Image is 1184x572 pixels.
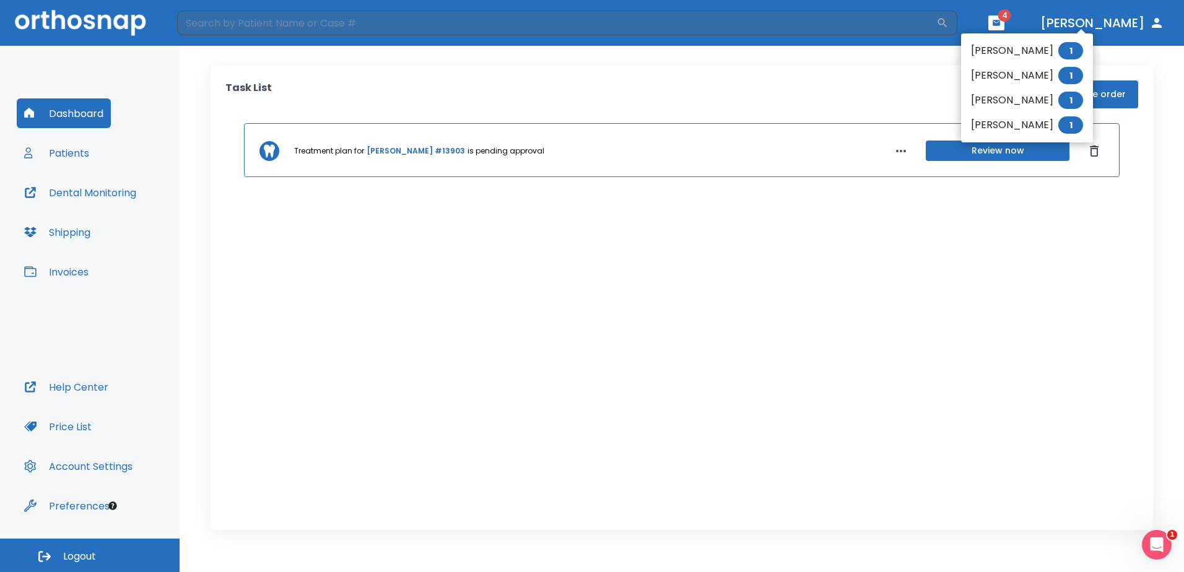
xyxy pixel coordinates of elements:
[961,88,1093,113] li: [PERSON_NAME]
[1058,42,1083,59] span: 1
[1058,92,1083,109] span: 1
[1167,530,1177,540] span: 1
[961,113,1093,137] li: [PERSON_NAME]
[961,63,1093,88] li: [PERSON_NAME]
[1058,116,1083,134] span: 1
[1058,67,1083,84] span: 1
[1142,530,1172,560] iframe: Intercom live chat
[961,38,1093,63] li: [PERSON_NAME]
